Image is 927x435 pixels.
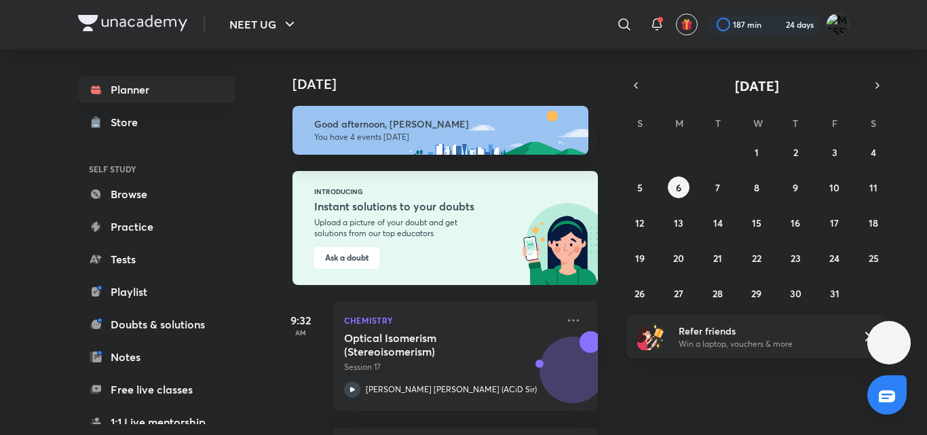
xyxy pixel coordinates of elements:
img: Avatar [540,344,605,409]
abbr: Tuesday [715,117,721,130]
abbr: October 29, 2025 [751,287,761,300]
p: AM [273,328,328,337]
p: Session 17 [344,361,557,373]
abbr: October 21, 2025 [713,252,722,265]
button: October 31, 2025 [824,282,846,304]
button: October 30, 2025 [784,282,806,304]
abbr: October 26, 2025 [635,287,645,300]
div: Store [111,114,146,130]
img: MESSI [826,13,849,36]
abbr: October 6, 2025 [676,181,681,194]
button: October 24, 2025 [824,247,846,269]
abbr: October 31, 2025 [830,287,839,300]
a: Company Logo [78,15,187,35]
abbr: October 12, 2025 [635,216,644,229]
abbr: October 14, 2025 [713,216,723,229]
button: October 13, 2025 [668,212,689,233]
button: October 3, 2025 [824,141,846,163]
abbr: October 23, 2025 [791,252,801,265]
button: October 28, 2025 [707,282,729,304]
abbr: October 27, 2025 [674,287,683,300]
a: Practice [78,213,235,240]
abbr: October 18, 2025 [869,216,878,229]
abbr: October 13, 2025 [674,216,683,229]
button: October 29, 2025 [746,282,768,304]
p: [PERSON_NAME] [PERSON_NAME] (ACiD Sir) [366,383,537,396]
abbr: October 10, 2025 [829,181,839,194]
a: Doubts & solutions [78,311,235,338]
a: Notes [78,343,235,371]
h6: Good afternoon, [PERSON_NAME] [314,118,576,130]
img: streak [770,18,783,31]
abbr: October 22, 2025 [752,252,761,265]
abbr: Monday [675,117,683,130]
button: October 20, 2025 [668,247,689,269]
abbr: Wednesday [753,117,763,130]
button: October 17, 2025 [824,212,846,233]
button: NEET UG [221,11,306,38]
button: October 2, 2025 [784,141,806,163]
a: Free live classes [78,376,235,403]
p: Win a laptop, vouchers & more [679,338,846,350]
h4: [DATE] [292,76,611,92]
img: avatar [681,18,693,31]
a: Planner [78,76,235,103]
abbr: October 20, 2025 [673,252,684,265]
a: Browse [78,181,235,208]
button: October 10, 2025 [824,176,846,198]
button: October 1, 2025 [746,141,768,163]
p: Upload a picture of your doubt and get solutions from our top educators [314,217,489,239]
button: October 7, 2025 [707,176,729,198]
h5: Optical Isomerism (Stereoisomerism) [344,331,513,358]
img: afternoon [292,106,588,155]
abbr: Saturday [871,117,876,130]
button: Ask a doubt [314,247,379,269]
img: referral [637,323,664,350]
p: You have 4 events [DATE] [314,132,576,143]
abbr: October 11, 2025 [869,181,877,194]
button: October 12, 2025 [629,212,651,233]
button: October 9, 2025 [784,176,806,198]
a: Store [78,109,235,136]
a: Playlist [78,278,235,305]
abbr: October 30, 2025 [790,287,801,300]
span: [DATE] [735,77,779,95]
abbr: October 7, 2025 [715,181,720,194]
abbr: October 4, 2025 [871,146,876,159]
abbr: Thursday [793,117,798,130]
p: Introducing [314,187,363,195]
abbr: Friday [832,117,837,130]
button: October 8, 2025 [746,176,768,198]
abbr: October 17, 2025 [830,216,839,229]
button: avatar [676,14,698,35]
button: October 11, 2025 [863,176,884,198]
button: October 26, 2025 [629,282,651,304]
button: October 6, 2025 [668,176,689,198]
abbr: October 25, 2025 [869,252,879,265]
button: October 23, 2025 [784,247,806,269]
abbr: October 16, 2025 [791,216,800,229]
button: October 15, 2025 [746,212,768,233]
abbr: October 15, 2025 [752,216,761,229]
button: October 14, 2025 [707,212,729,233]
abbr: October 19, 2025 [635,252,645,265]
abbr: October 28, 2025 [713,287,723,300]
h6: Refer friends [679,324,846,338]
button: October 18, 2025 [863,212,884,233]
h5: Instant solutions to your doubts [314,198,493,214]
abbr: October 24, 2025 [829,252,839,265]
abbr: October 3, 2025 [832,146,837,159]
a: Tests [78,246,235,273]
abbr: October 5, 2025 [637,181,643,194]
h6: SELF STUDY [78,157,235,181]
img: feature [364,187,372,195]
button: October 16, 2025 [784,212,806,233]
button: October 25, 2025 [863,247,884,269]
img: ttu [881,335,897,351]
button: October 22, 2025 [746,247,768,269]
abbr: October 8, 2025 [754,181,759,194]
abbr: October 9, 2025 [793,181,798,194]
abbr: October 1, 2025 [755,146,759,159]
button: October 19, 2025 [629,247,651,269]
button: October 5, 2025 [629,176,651,198]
